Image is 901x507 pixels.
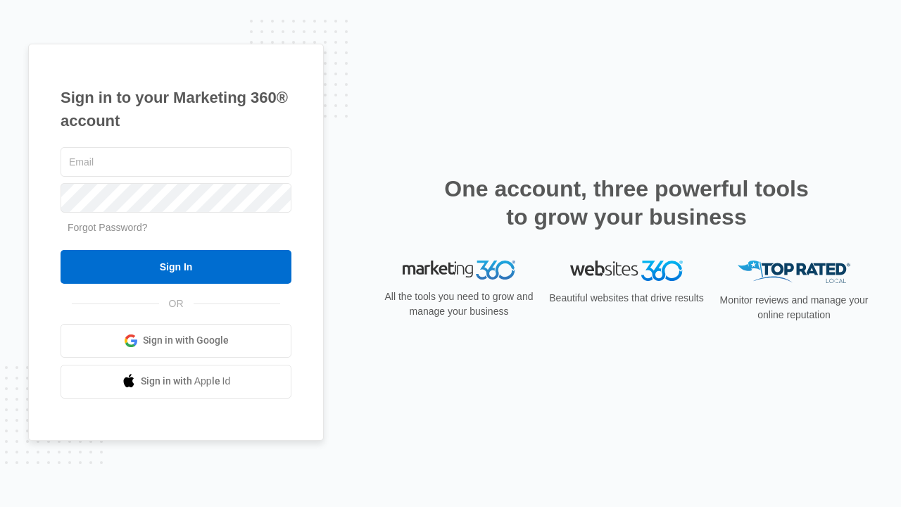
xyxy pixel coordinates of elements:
[738,261,850,284] img: Top Rated Local
[61,250,291,284] input: Sign In
[570,261,683,281] img: Websites 360
[141,374,231,389] span: Sign in with Apple Id
[440,175,813,231] h2: One account, three powerful tools to grow your business
[61,86,291,132] h1: Sign in to your Marketing 360® account
[548,291,705,306] p: Beautiful websites that drive results
[143,333,229,348] span: Sign in with Google
[715,293,873,323] p: Monitor reviews and manage your online reputation
[403,261,515,280] img: Marketing 360
[61,324,291,358] a: Sign in with Google
[380,289,538,319] p: All the tools you need to grow and manage your business
[68,222,148,233] a: Forgot Password?
[61,147,291,177] input: Email
[159,296,194,311] span: OR
[61,365,291,399] a: Sign in with Apple Id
